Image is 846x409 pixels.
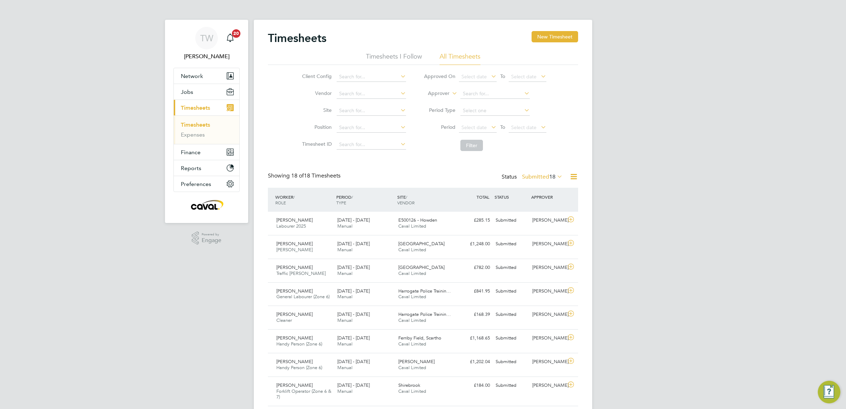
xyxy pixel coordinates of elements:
button: Engage Resource Center [818,381,840,403]
label: Site [300,107,332,113]
li: Timesheets I Follow [366,52,422,65]
div: [PERSON_NAME] [529,285,566,297]
div: [PERSON_NAME] [529,356,566,368]
span: TYPE [336,200,346,205]
span: TW [200,34,213,43]
span: [PERSON_NAME] [398,359,435,365]
div: Timesheets [174,115,239,144]
span: Caval Limited [398,365,426,371]
div: Submitted [493,380,529,391]
div: Submitted [493,356,529,368]
span: ROLE [275,200,286,205]
a: Go to home page [173,199,240,210]
div: Submitted [493,332,529,344]
span: VENDOR [397,200,415,205]
div: £841.95 [456,285,493,297]
label: Period Type [424,107,455,113]
span: Harrogate Police Trainin… [398,311,451,317]
span: [PERSON_NAME] [276,288,313,294]
input: Search for... [460,89,530,99]
div: Status [502,172,564,182]
input: Search for... [337,72,406,82]
span: Caval Limited [398,317,426,323]
span: Powered by [202,231,221,237]
div: [PERSON_NAME] [529,238,566,250]
span: Jobs [181,89,193,95]
span: Caval Limited [398,294,426,300]
div: [PERSON_NAME] [529,309,566,320]
div: SITE [396,191,456,209]
button: Preferences [174,176,239,192]
span: General Labourer (Zone 6) [276,294,330,300]
span: Labourer 2025 [276,223,306,229]
img: caval-logo-retina.png [189,199,224,210]
span: [GEOGRAPHIC_DATA] [398,241,445,247]
label: Vendor [300,90,332,96]
span: Manual [337,223,352,229]
div: [PERSON_NAME] [529,262,566,273]
span: 18 Timesheets [291,172,341,179]
span: Reports [181,165,201,172]
span: [PERSON_NAME] [276,311,313,317]
span: Manual [337,365,352,371]
span: Timesheets [181,104,210,111]
div: £1,248.00 [456,238,493,250]
span: Manual [337,294,352,300]
a: 20 [223,27,237,49]
span: Handy Person (Zone 6) [276,365,322,371]
label: Submitted [522,173,563,180]
span: [DATE] - [DATE] [337,217,370,223]
div: £1,202.04 [456,356,493,368]
div: £782.00 [456,262,493,273]
span: Shirebrook [398,382,420,388]
div: APPROVER [529,191,566,203]
span: To [498,122,507,132]
div: £168.39 [456,309,493,320]
span: Select date [511,73,537,80]
a: Expenses [181,131,205,138]
a: Timesheets [181,121,210,128]
div: WORKER [274,191,335,209]
div: Submitted [493,215,529,226]
button: New Timesheet [532,31,578,42]
span: [PERSON_NAME] [276,241,313,247]
h2: Timesheets [268,31,326,45]
span: Handy Person (Zone 6) [276,341,322,347]
input: Search for... [337,123,406,133]
div: £1,168.65 [456,332,493,344]
span: Forklift Operator (Zone 6 & 7) [276,388,331,400]
span: Select date [461,73,487,80]
span: Preferences [181,181,211,187]
input: Select one [460,106,530,116]
span: To [498,72,507,81]
label: Client Config [300,73,332,79]
button: Filter [460,140,483,151]
span: Caval Limited [398,341,426,347]
span: / [351,194,353,200]
label: Timesheet ID [300,141,332,147]
label: Position [300,124,332,130]
div: Submitted [493,309,529,320]
span: Manual [337,247,352,253]
span: [PERSON_NAME] [276,264,313,270]
span: [PERSON_NAME] [276,359,313,365]
span: Tim Wells [173,52,240,61]
span: / [406,194,407,200]
div: Submitted [493,285,529,297]
li: All Timesheets [440,52,480,65]
div: £285.15 [456,215,493,226]
label: Approved On [424,73,455,79]
button: Reports [174,160,239,176]
a: Powered byEngage [192,231,222,245]
span: [PERSON_NAME] [276,217,313,223]
span: [DATE] - [DATE] [337,264,370,270]
input: Search for... [337,89,406,99]
span: Manual [337,388,352,394]
span: Network [181,73,203,79]
button: Timesheets [174,100,239,115]
span: Cleaner [276,317,292,323]
span: Select date [461,124,487,131]
span: [DATE] - [DATE] [337,359,370,365]
input: Search for... [337,106,406,116]
span: [GEOGRAPHIC_DATA] [398,264,445,270]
